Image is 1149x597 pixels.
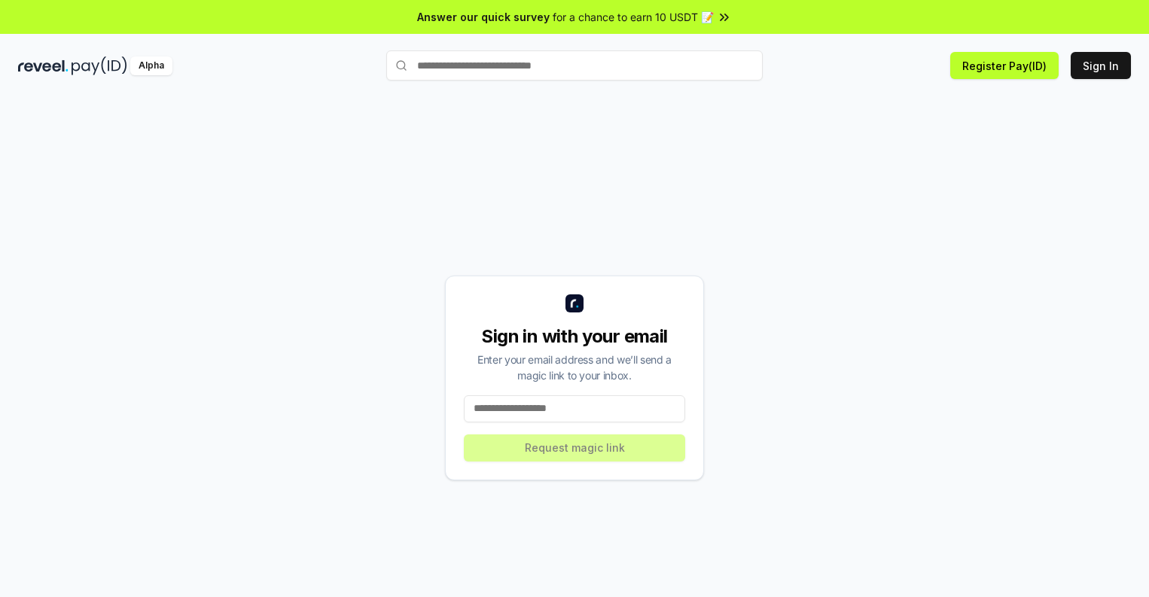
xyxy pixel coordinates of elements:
img: reveel_dark [18,56,69,75]
button: Register Pay(ID) [950,52,1059,79]
img: pay_id [72,56,127,75]
span: Answer our quick survey [417,9,550,25]
button: Sign In [1071,52,1131,79]
div: Alpha [130,56,172,75]
div: Sign in with your email [464,324,685,349]
div: Enter your email address and we’ll send a magic link to your inbox. [464,352,685,383]
span: for a chance to earn 10 USDT 📝 [553,9,714,25]
img: logo_small [565,294,584,312]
